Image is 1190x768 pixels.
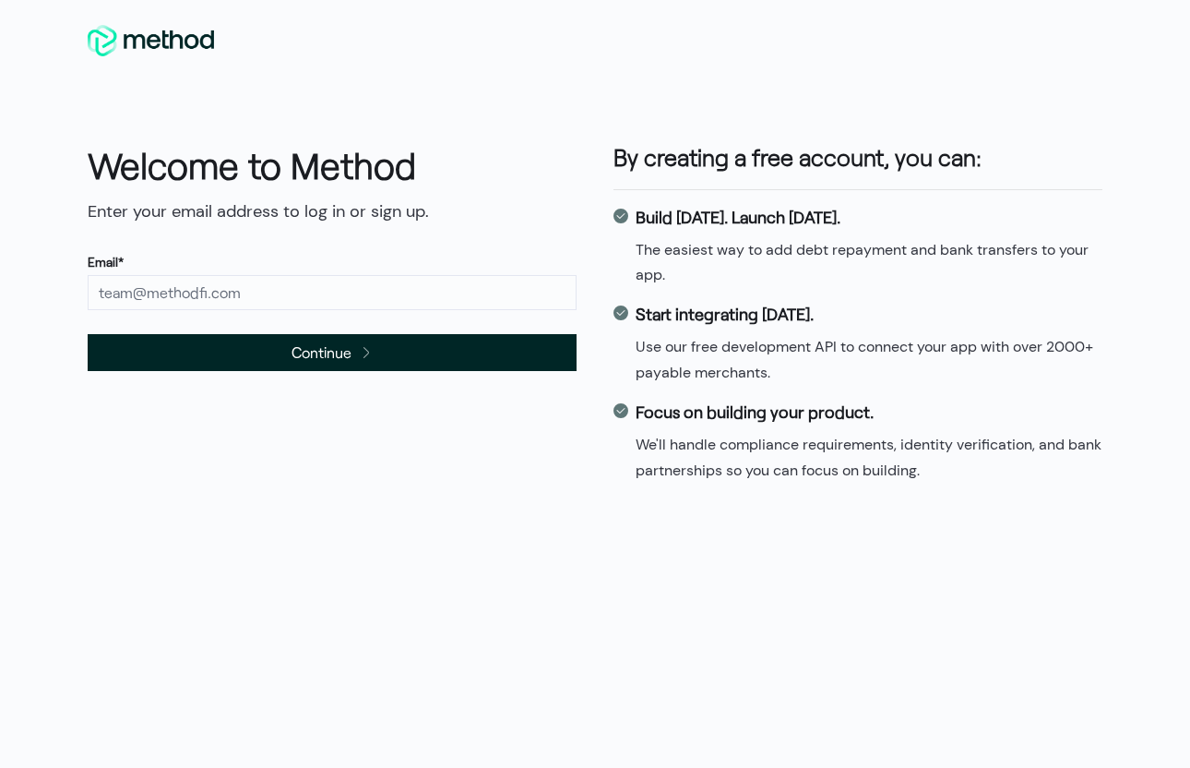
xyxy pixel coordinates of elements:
[636,334,1102,385] dd: Use our free development API to connect your app with over 2000+ payable merchants.
[636,400,1102,425] dt: Focus on building your product.
[292,340,351,365] span: Continue
[636,302,1102,327] dt: Start integrating [DATE].
[613,140,1102,174] h3: By creating a free account, you can:
[88,275,577,310] input: team@methodfi.com
[636,205,1102,230] dt: Build [DATE]. Launch [DATE].
[88,199,577,224] p: Enter your email address to log in or sign up.
[88,334,577,371] button: Continue
[636,237,1102,288] dd: The easiest way to add debt repayment and bank transfers to your app.
[88,254,124,270] label: Email*
[88,140,577,191] h1: Welcome to Method
[88,25,214,56] img: MethodFi Logo
[636,432,1102,483] dd: We'll handle compliance requirements, identity verification, and bank partnerships so you can foc...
